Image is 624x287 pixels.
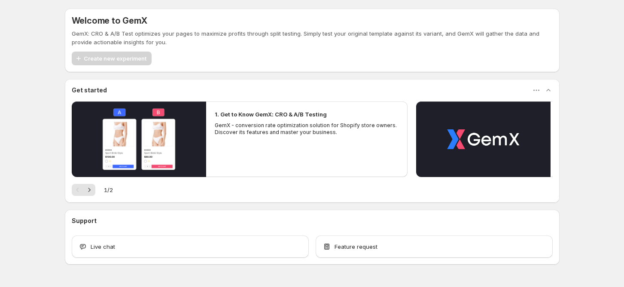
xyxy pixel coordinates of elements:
h3: Support [72,217,97,225]
h3: Get started [72,86,107,95]
nav: Pagination [72,184,95,196]
span: 1 / 2 [104,186,113,194]
p: GemX: CRO & A/B Test optimizes your pages to maximize profits through split testing. Simply test ... [72,29,553,46]
p: GemX - conversion rate optimization solution for Shopify store owners. Discover its features and ... [215,122,399,136]
span: Live chat [91,242,115,251]
span: Feature request [335,242,377,251]
button: Play video [72,101,206,177]
h2: 1. Get to Know GemX: CRO & A/B Testing [215,110,327,119]
h5: Welcome to GemX [72,15,147,26]
button: Play video [416,101,551,177]
button: Next [83,184,95,196]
